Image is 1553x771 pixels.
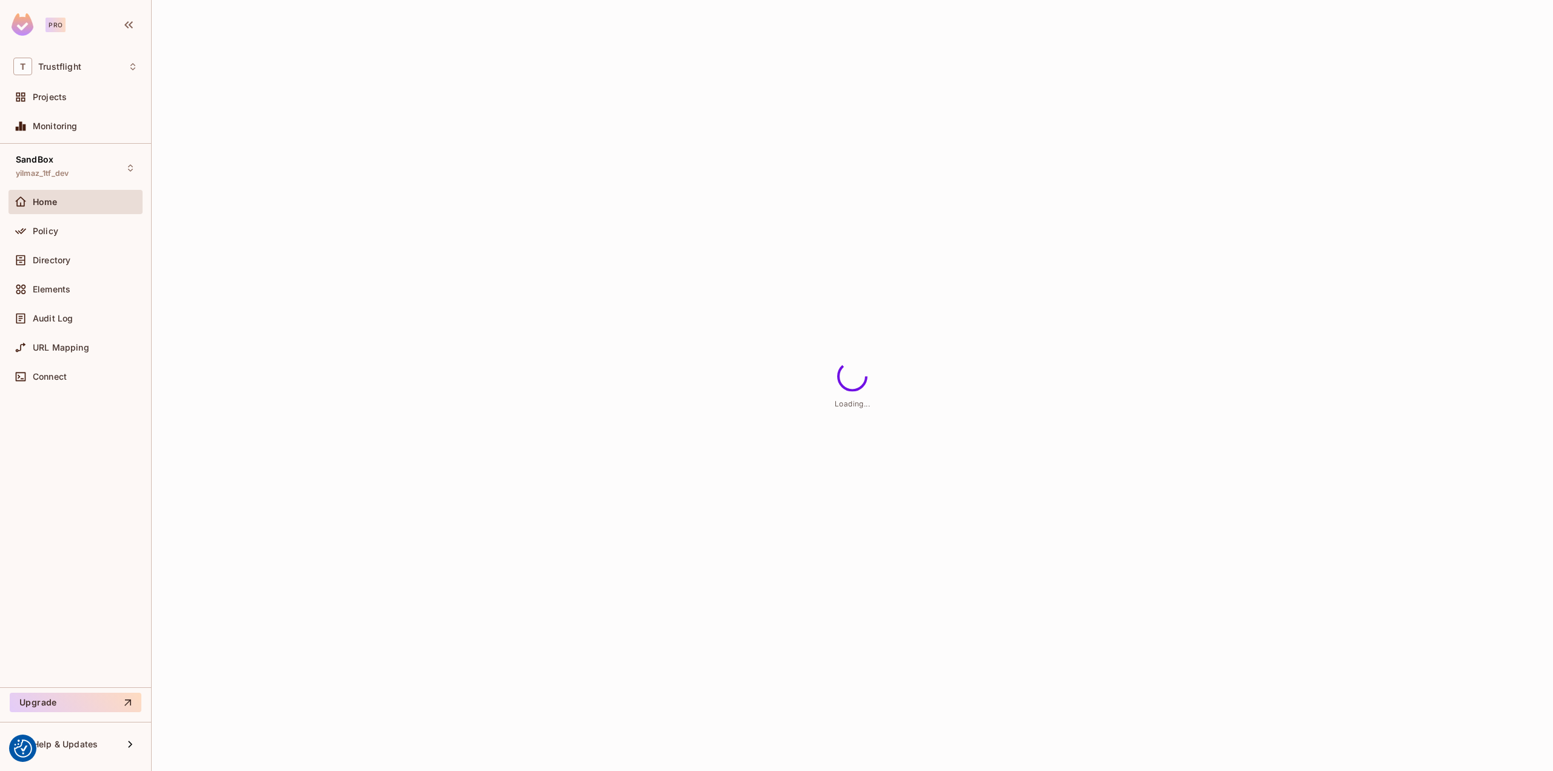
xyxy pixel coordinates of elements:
img: Revisit consent button [14,739,32,758]
span: Directory [33,255,70,265]
span: Elements [33,284,70,294]
span: Connect [33,372,67,382]
div: Pro [45,18,66,32]
span: Projects [33,92,67,102]
span: Loading... [835,399,870,408]
span: T [13,58,32,75]
span: Policy [33,226,58,236]
span: Help & Updates [33,739,98,749]
button: Consent Preferences [14,739,32,758]
span: SandBox [16,155,53,164]
span: Audit Log [33,314,73,323]
button: Upgrade [10,693,141,712]
span: Monitoring [33,121,78,131]
img: SReyMgAAAABJRU5ErkJggg== [12,13,33,36]
span: Workspace: Trustflight [38,62,81,72]
span: Home [33,197,58,207]
span: URL Mapping [33,343,89,352]
span: yilmaz_1tf_dev [16,169,69,178]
